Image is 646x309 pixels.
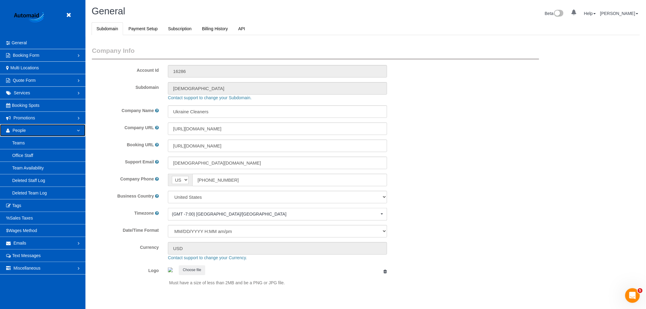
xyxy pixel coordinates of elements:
a: API [233,22,250,35]
span: Sales Taxes [10,216,33,220]
img: Automaid Logo [11,11,49,24]
span: People [13,128,26,133]
ol: Choose Timezone [168,208,387,220]
label: Company Name [122,107,154,114]
span: Promotions [13,115,35,120]
a: [PERSON_NAME] [600,11,638,16]
legend: Company Info [92,46,539,60]
span: Services [14,90,30,95]
label: Business Country [117,193,154,199]
a: Subdomain [92,22,123,35]
input: Phone [192,174,387,186]
span: Booking Spots [12,103,39,108]
a: Billing History [197,22,233,35]
div: Contact support to change your Subdomain. [163,95,620,101]
img: 8198af147c7ec167676e918a74526ec6ddc48321.png [168,267,173,272]
span: General [12,40,27,45]
span: Text Messages [12,253,41,258]
a: Beta [545,11,564,16]
span: Booking Form [13,53,39,58]
p: Must have a size of less than 2MB and be a PNG or JPG file. [169,280,387,286]
span: (GMT -7:00) [GEOGRAPHIC_DATA]/[GEOGRAPHIC_DATA] [172,211,379,217]
label: Date/Time Format [87,225,163,233]
button: (GMT -7:00) [GEOGRAPHIC_DATA]/[GEOGRAPHIC_DATA] [168,208,387,220]
span: Tags [12,203,21,208]
span: Multi Locations [10,65,39,70]
iframe: Intercom live chat [625,288,640,303]
div: Contact support to change your Currency. [163,255,620,261]
span: Miscellaneous [13,266,41,271]
a: Subscription [163,22,197,35]
span: Wages Method [9,228,37,233]
label: Account Id [87,65,163,73]
img: New interface [553,10,564,18]
label: Currency [87,242,163,250]
a: Payment Setup [124,22,163,35]
label: Booking URL [127,142,154,148]
label: Logo [87,265,163,274]
span: Emails [13,241,26,245]
label: Company Phone [120,176,154,182]
span: General [92,6,125,16]
label: Timezone [134,210,154,216]
label: Subdomain [87,82,163,90]
label: Support Email [125,159,154,165]
span: Quote Form [13,78,36,83]
button: Choose file [179,265,205,275]
label: Company URL [125,125,154,131]
span: 5 [638,288,643,293]
a: Help [584,11,596,16]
